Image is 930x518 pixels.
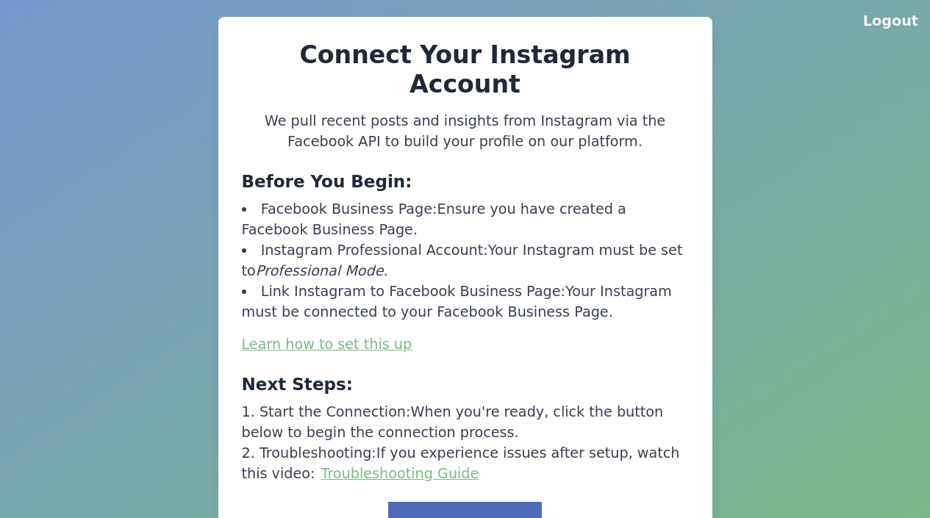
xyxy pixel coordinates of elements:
a: Learn how to set this up [242,336,412,353]
h3: Next Steps: [242,373,689,396]
li: Your Instagram must be set to . [242,240,689,281]
button: Logout [863,11,918,32]
p: We pull recent posts and insights from Instagram via the Facebook API to build your profile on ou... [242,111,689,152]
span: Facebook Business Page: [261,201,437,217]
li: Your Instagram must be connected to your Facebook Business Page. [242,281,689,323]
span: Professional Mode [256,262,384,279]
li: When you're ready, click the button below to begin the connection process. [242,402,689,443]
span: Troubleshooting: [260,445,376,461]
h3: Before You Begin: [242,170,689,193]
li: If you experience issues after setup, watch this video: [242,443,689,484]
h2: Connect Your Instagram Account [242,40,689,99]
span: Start the Connection: [260,403,411,420]
span: Link Instagram to Facebook Business Page: [261,283,565,300]
span: Instagram Professional Account: [261,242,488,259]
li: Ensure you have created a Facebook Business Page. [242,199,689,240]
a: Troubleshooting Guide [321,465,479,482]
